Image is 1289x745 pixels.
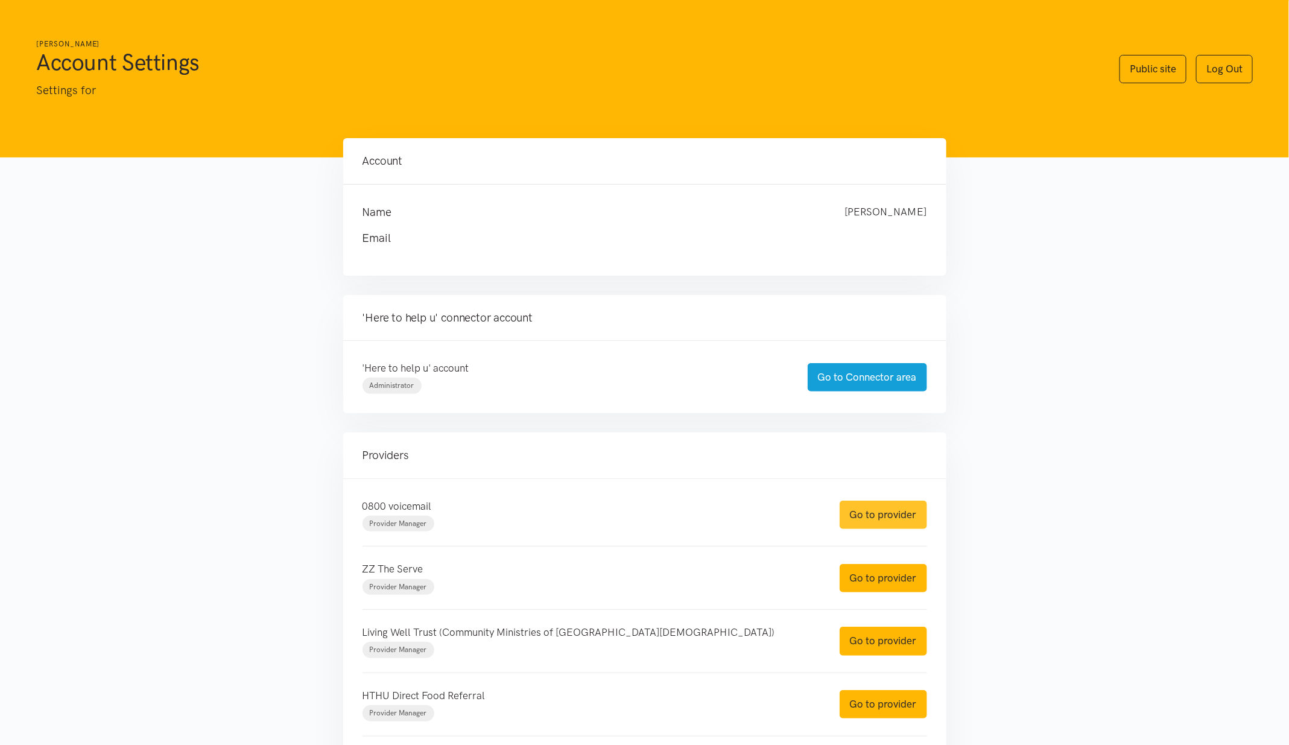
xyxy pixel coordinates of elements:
h4: Name [363,204,821,221]
p: Living Well Trust (Community Ministries of [GEOGRAPHIC_DATA][DEMOGRAPHIC_DATA]) [363,624,816,641]
a: Log Out [1196,55,1253,83]
p: Settings for [36,81,1095,100]
h4: Account [363,153,927,170]
span: Administrator [370,381,414,390]
p: HTHU Direct Food Referral [363,688,816,704]
span: Provider Manager [370,709,427,717]
a: Go to provider [840,690,927,718]
a: Public site [1120,55,1186,83]
a: Go to provider [840,501,927,529]
h6: [PERSON_NAME] [36,39,1095,50]
span: Provider Manager [370,645,427,654]
span: Provider Manager [370,519,427,528]
h4: Providers [363,447,927,464]
p: ZZ The Serve [363,561,816,577]
span: Provider Manager [370,583,427,591]
p: 'Here to help u' account [363,360,784,376]
h1: Account Settings [36,48,1095,77]
div: [PERSON_NAME] [833,204,939,221]
p: 0800 voicemail [363,498,816,515]
a: Go to provider [840,627,927,655]
a: Go to provider [840,564,927,592]
h4: Email [363,230,903,247]
h4: 'Here to help u' connector account [363,309,927,326]
a: Go to Connector area [808,363,927,392]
